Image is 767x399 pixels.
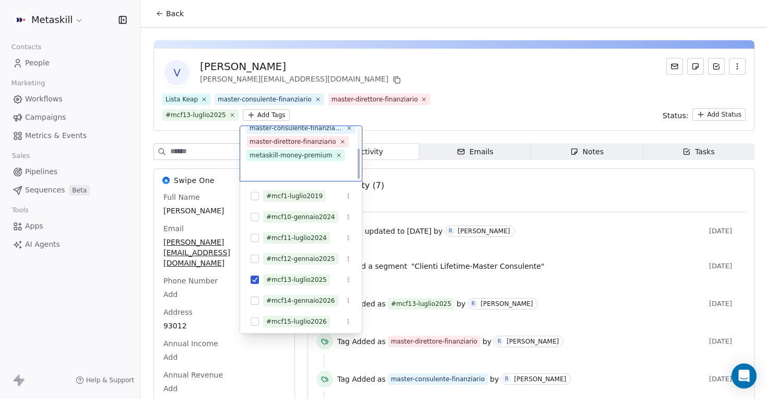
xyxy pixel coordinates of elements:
[266,296,335,305] div: #mcf14-gennaio2026
[266,317,327,326] div: #mcf15-luglio2026
[250,123,343,133] div: master-consulente-finanziario
[266,233,327,243] div: #mcf11-luglio2024
[266,212,335,222] div: #mcf10-gennaio2024
[250,137,336,146] div: master-direttore-finanziario
[266,191,323,201] div: #mcf1-luglio2019
[266,254,335,264] div: #mcf12-gennaio2025
[250,151,333,160] div: metaskill-money-premium
[266,275,327,284] div: #mcf13-luglio2025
